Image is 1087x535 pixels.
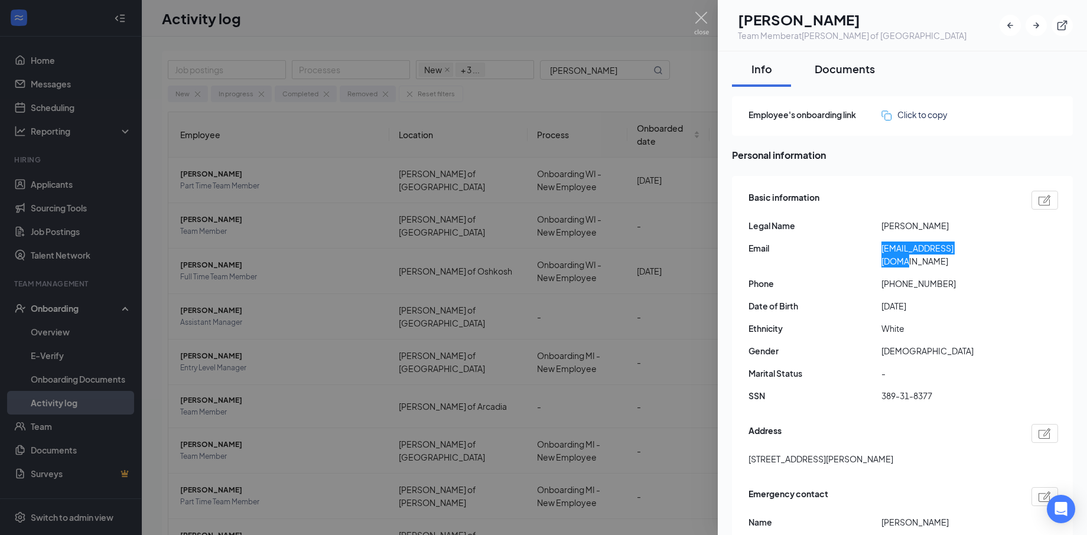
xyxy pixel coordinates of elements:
[748,191,819,210] span: Basic information
[748,242,881,255] span: Email
[881,219,1014,232] span: [PERSON_NAME]
[732,148,1073,162] span: Personal information
[881,389,1014,402] span: 389-31-8377
[1052,15,1073,36] button: ExternalLink
[744,61,779,76] div: Info
[881,344,1014,357] span: [DEMOGRAPHIC_DATA]
[748,322,881,335] span: Ethnicity
[748,389,881,402] span: SSN
[748,219,881,232] span: Legal Name
[881,516,1014,529] span: [PERSON_NAME]
[748,277,881,290] span: Phone
[748,367,881,380] span: Marital Status
[881,108,948,121] button: Click to copy
[881,367,1014,380] span: -
[881,277,1014,290] span: [PHONE_NUMBER]
[748,344,881,357] span: Gender
[748,487,828,506] span: Emergency contact
[881,242,1014,267] span: [EMAIL_ADDRESS][DOMAIN_NAME]
[1030,19,1042,31] svg: ArrowRight
[738,9,966,30] h1: [PERSON_NAME]
[1026,15,1047,36] button: ArrowRight
[1000,15,1021,36] button: ArrowLeftNew
[748,108,881,121] span: Employee's onboarding link
[881,299,1014,312] span: [DATE]
[748,452,893,465] span: [STREET_ADDRESS][PERSON_NAME]
[748,424,782,443] span: Address
[881,110,891,120] img: click-to-copy.71757273a98fde459dfc.svg
[1047,495,1075,523] div: Open Intercom Messenger
[748,516,881,529] span: Name
[1004,19,1016,31] svg: ArrowLeftNew
[815,61,875,76] div: Documents
[1056,19,1068,31] svg: ExternalLink
[738,30,966,41] div: Team Member at [PERSON_NAME] of [GEOGRAPHIC_DATA]
[881,322,1014,335] span: White
[748,299,881,312] span: Date of Birth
